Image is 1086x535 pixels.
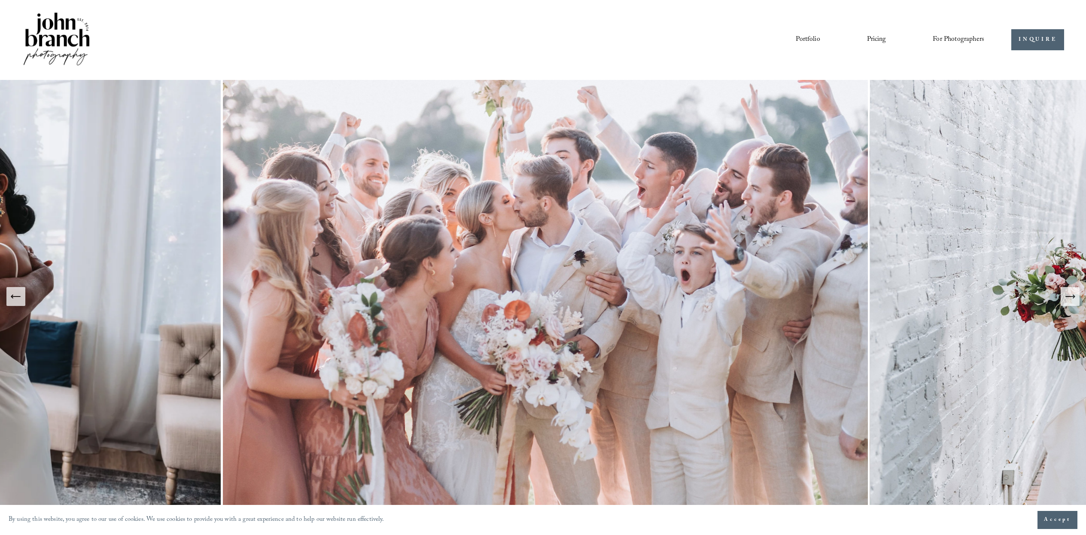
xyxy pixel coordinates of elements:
[867,33,886,47] a: Pricing
[933,33,984,46] span: For Photographers
[796,33,820,47] a: Portfolio
[22,11,91,69] img: John Branch IV Photography
[933,33,984,47] a: folder dropdown
[221,80,870,513] img: A wedding party celebrating outdoors, featuring a bride and groom kissing amidst cheering bridesm...
[1037,511,1077,529] button: Accept
[9,514,384,526] p: By using this website, you agree to our use of cookies. We use cookies to provide you with a grea...
[1011,29,1064,50] a: INQUIRE
[1044,516,1071,524] span: Accept
[6,287,25,306] button: Previous Slide
[1061,287,1080,306] button: Next Slide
